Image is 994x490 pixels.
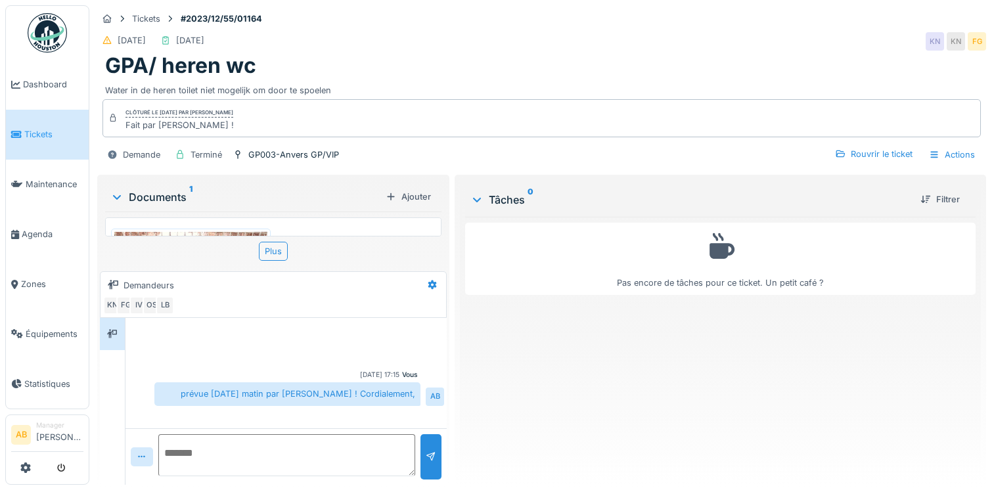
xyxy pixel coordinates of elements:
div: prévue [DATE] matin par [PERSON_NAME] ! Cordialement, [154,382,420,405]
div: Demande [123,148,160,161]
div: [DATE] [118,34,146,47]
div: Plus [259,242,288,261]
a: Maintenance [6,160,89,210]
sup: 1 [189,189,192,205]
a: Statistiques [6,359,89,409]
h1: GPA/ heren wc [105,53,256,78]
div: KN [926,32,944,51]
div: LB [156,296,174,315]
img: 8b30pg1y2kx245m6pyuv71zip4r8 [114,232,267,436]
div: FG [968,32,986,51]
a: Agenda [6,210,89,259]
img: Badge_color-CXgf-gQk.svg [28,13,67,53]
div: Filtrer [915,190,965,208]
div: IV [129,296,148,315]
div: [DATE] [176,34,204,47]
div: KN [947,32,965,51]
span: Zones [21,278,83,290]
span: Agenda [22,228,83,240]
span: Dashboard [23,78,83,91]
span: Équipements [26,328,83,340]
a: Dashboard [6,60,89,110]
div: Pas encore de tâches pour ce ticket. Un petit café ? [474,229,967,290]
div: Fait par [PERSON_NAME] ! [125,119,234,131]
a: Équipements [6,309,89,359]
li: AB [11,425,31,445]
span: Maintenance [26,178,83,190]
div: Clôturé le [DATE] par [PERSON_NAME] [125,108,233,118]
li: [PERSON_NAME] [36,420,83,449]
div: AB [426,388,444,406]
div: Ajouter [380,188,436,206]
div: GP003-Anvers GP/VIP [248,148,339,161]
span: Tickets [24,128,83,141]
div: Rouvrir le ticket [830,145,918,163]
div: [DATE] 17:15 [360,370,399,380]
div: KN [103,296,122,315]
a: Zones [6,259,89,309]
div: FG [116,296,135,315]
sup: 0 [528,192,533,208]
div: Terminé [191,148,222,161]
a: Tickets [6,110,89,160]
div: Vous [402,370,418,380]
div: Water in de heren toilet niet mogelijk om door te spoelen [105,79,978,97]
div: Tickets [132,12,160,25]
div: Manager [36,420,83,430]
div: Documents [110,189,380,205]
strong: #2023/12/55/01164 [175,12,267,25]
span: Statistiques [24,378,83,390]
div: Actions [923,145,981,164]
div: Demandeurs [124,279,174,292]
a: AB Manager[PERSON_NAME] [11,420,83,452]
div: OS [143,296,161,315]
div: Tâches [470,192,910,208]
